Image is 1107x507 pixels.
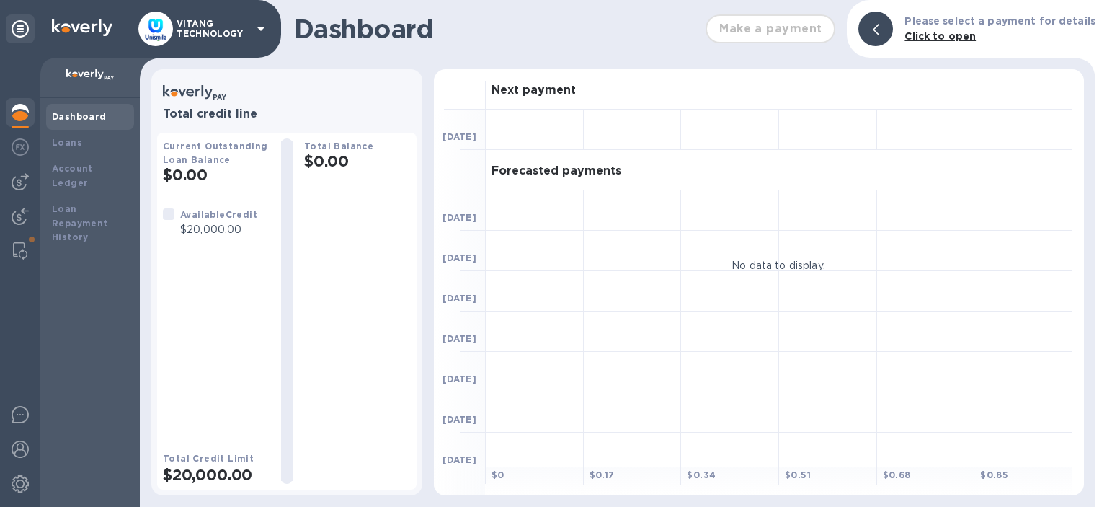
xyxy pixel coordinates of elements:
b: $ 0.68 [883,469,911,480]
b: [DATE] [443,374,476,384]
b: Loans [52,137,82,148]
h2: $0.00 [163,166,270,184]
h3: Forecasted payments [492,164,621,178]
b: [DATE] [443,454,476,465]
b: Account Ledger [52,163,93,188]
p: VITANG TECHNOLOGY [177,19,249,39]
h3: Next payment [492,84,576,97]
b: [DATE] [443,414,476,425]
img: Logo [52,19,112,36]
b: [DATE] [443,212,476,223]
b: Available Credit [180,209,257,220]
b: Dashboard [52,111,107,122]
h3: Total credit line [163,107,411,121]
b: Click to open [904,30,976,42]
h2: $0.00 [304,152,411,170]
b: Total Balance [304,141,373,151]
b: Current Outstanding Loan Balance [163,141,268,165]
b: $ 0 [492,469,504,480]
h1: Dashboard [294,14,698,44]
b: Total Credit Limit [163,453,254,464]
b: Loan Repayment History [52,203,108,243]
b: [DATE] [443,333,476,344]
p: $20,000.00 [180,222,257,237]
b: $ 0.17 [590,469,615,480]
b: $ 0.85 [980,469,1008,480]
b: Please select a payment for details [904,15,1095,27]
h2: $20,000.00 [163,466,270,484]
img: Foreign exchange [12,138,29,156]
b: [DATE] [443,252,476,263]
b: $ 0.51 [785,469,811,480]
b: [DATE] [443,293,476,304]
div: Unpin categories [6,14,35,43]
p: No data to display. [732,257,825,273]
b: $ 0.34 [687,469,716,480]
b: [DATE] [443,131,476,142]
